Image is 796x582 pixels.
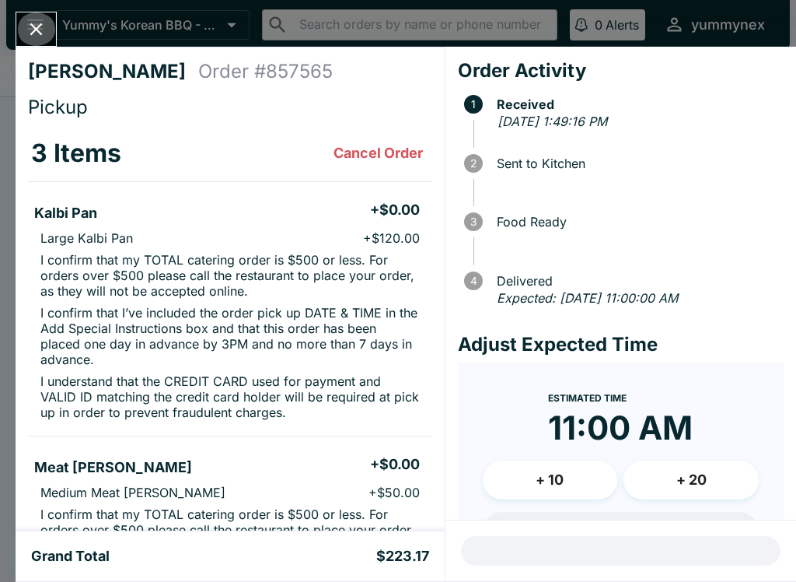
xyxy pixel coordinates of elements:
h5: Meat [PERSON_NAME] [34,458,192,477]
h4: Order Activity [458,59,784,82]
em: [DATE] 1:49:16 PM [497,114,607,129]
h5: + $0.00 [370,455,420,474]
h5: $223.17 [376,547,429,566]
em: Expected: [DATE] 11:00:00 AM [497,290,678,306]
span: Food Ready [489,215,784,229]
button: + 20 [623,461,759,500]
p: + $120.00 [363,230,420,246]
span: Received [489,97,784,111]
button: + 10 [483,461,618,500]
h4: [PERSON_NAME] [28,60,198,83]
p: I confirm that I’ve included the order pick up DATE & TIME in the Add Special Instructions box an... [40,305,420,367]
text: 4 [470,275,477,287]
h3: 3 Items [31,138,121,169]
text: 2 [470,157,477,170]
time: 11:00 AM [548,408,693,448]
text: 1 [471,98,476,110]
button: Cancel Order [327,138,429,169]
p: + $50.00 [368,485,420,500]
button: Close [16,12,56,46]
span: Sent to Kitchen [489,156,784,170]
p: I confirm that my TOTAL catering order is $500 or less. For orders over $500 please call the rest... [40,507,420,553]
span: Delivered [489,274,784,288]
p: Large Kalbi Pan [40,230,133,246]
h4: Order # 857565 [198,60,333,83]
p: I understand that the CREDIT CARD used for payment and VALID ID matching the credit card holder w... [40,373,420,420]
p: I confirm that my TOTAL catering order is $500 or less. For orders over $500 please call the rest... [40,252,420,299]
p: Medium Meat [PERSON_NAME] [40,485,225,500]
h4: Adjust Expected Time [458,333,784,356]
span: Pickup [28,96,88,118]
h5: + $0.00 [370,201,420,219]
span: Estimated Time [548,392,627,404]
h5: Kalbi Pan [34,204,97,223]
text: 3 [470,216,477,228]
h5: Grand Total [31,547,110,566]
